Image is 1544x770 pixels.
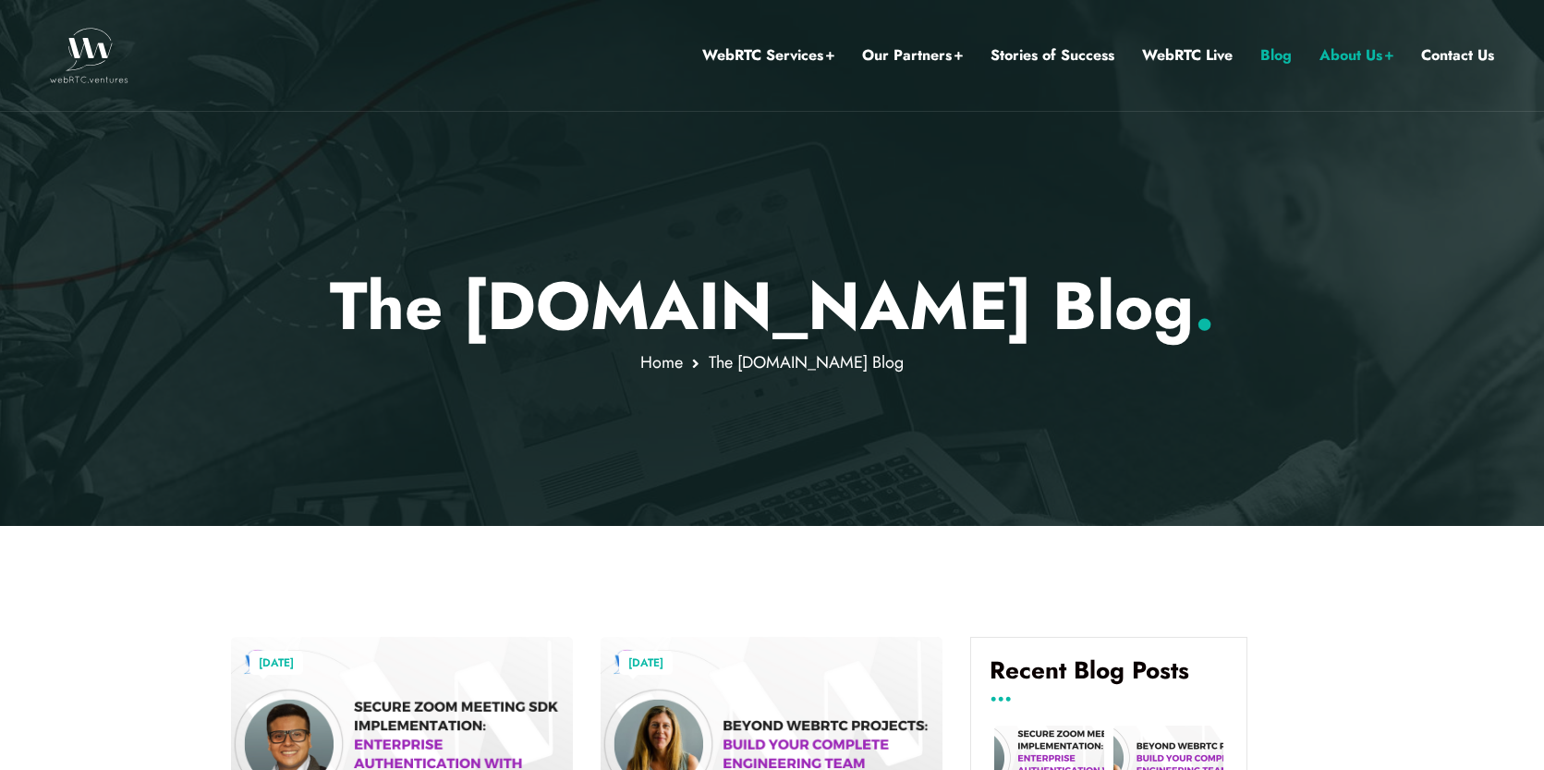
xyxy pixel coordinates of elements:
[231,266,1313,346] p: The [DOMAIN_NAME] Blog
[1260,43,1292,67] a: Blog
[1194,258,1215,354] span: .
[1319,43,1393,67] a: About Us
[990,656,1228,699] h4: Recent Blog Posts
[702,43,834,67] a: WebRTC Services
[249,651,303,675] a: [DATE]
[862,43,963,67] a: Our Partners
[1142,43,1233,67] a: WebRTC Live
[991,43,1114,67] a: Stories of Success
[50,28,128,83] img: WebRTC.ventures
[619,651,673,675] a: [DATE]
[640,350,683,374] a: Home
[709,350,904,374] span: The [DOMAIN_NAME] Blog
[1421,43,1494,67] a: Contact Us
